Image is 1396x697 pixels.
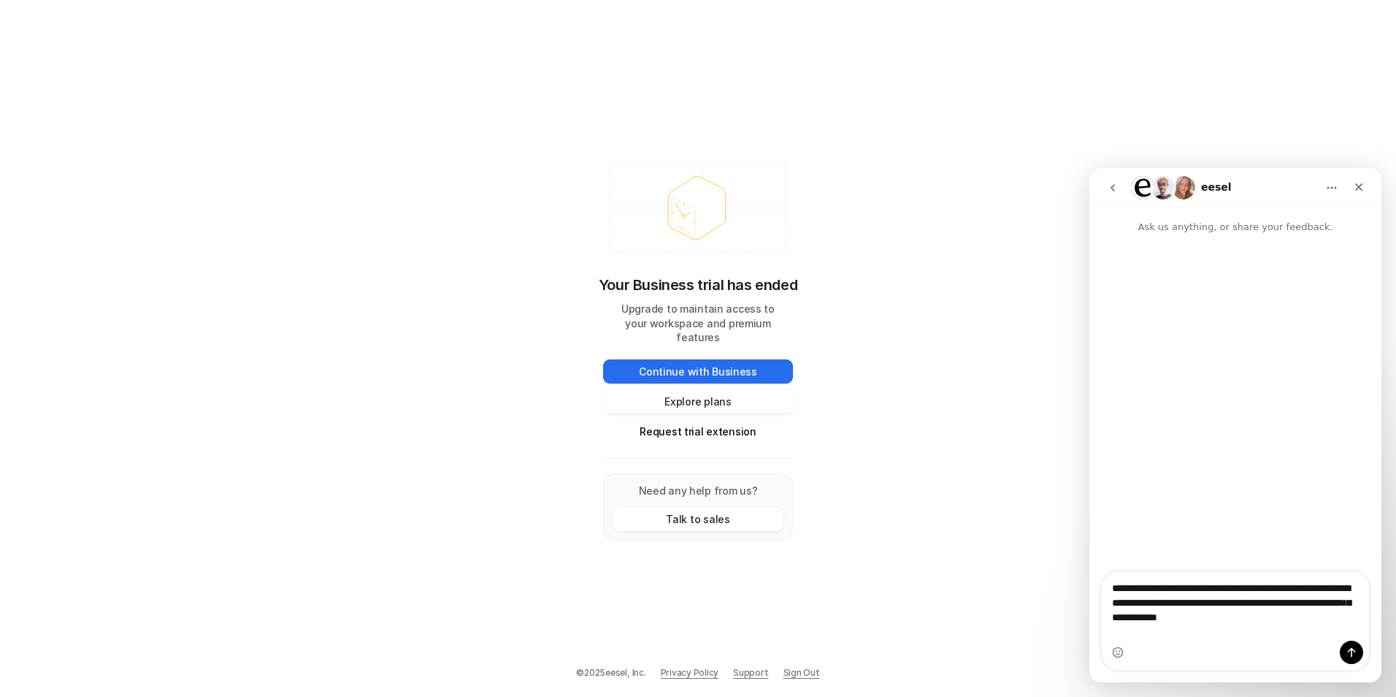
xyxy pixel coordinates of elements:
[1089,168,1381,682] iframe: Intercom live chat
[599,274,797,296] p: Your Business trial has ended
[603,302,793,346] p: Upgrade to maintain access to your workspace and premium features
[603,359,793,384] button: Continue with Business
[661,666,719,679] a: Privacy Policy
[603,389,793,414] button: Explore plans
[613,483,783,498] p: Need any help from us?
[576,666,645,679] p: © 2025 eesel, Inc.
[613,507,783,531] button: Talk to sales
[783,666,820,679] a: Sign Out
[733,666,768,679] span: Support
[603,419,793,443] button: Request trial extension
